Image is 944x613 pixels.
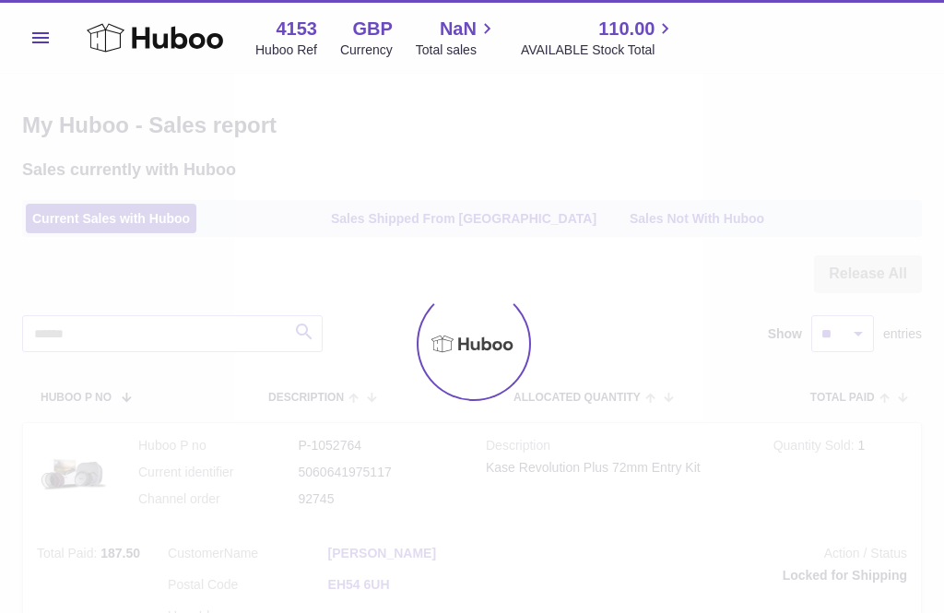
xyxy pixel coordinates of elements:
div: Currency [340,41,393,59]
a: NaN Total sales [416,17,498,59]
span: Total sales [416,41,498,59]
div: Huboo Ref [255,41,317,59]
strong: GBP [352,17,392,41]
span: 110.00 [598,17,655,41]
span: AVAILABLE Stock Total [521,41,677,59]
strong: 4153 [276,17,317,41]
a: 110.00 AVAILABLE Stock Total [521,17,677,59]
span: NaN [440,17,477,41]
